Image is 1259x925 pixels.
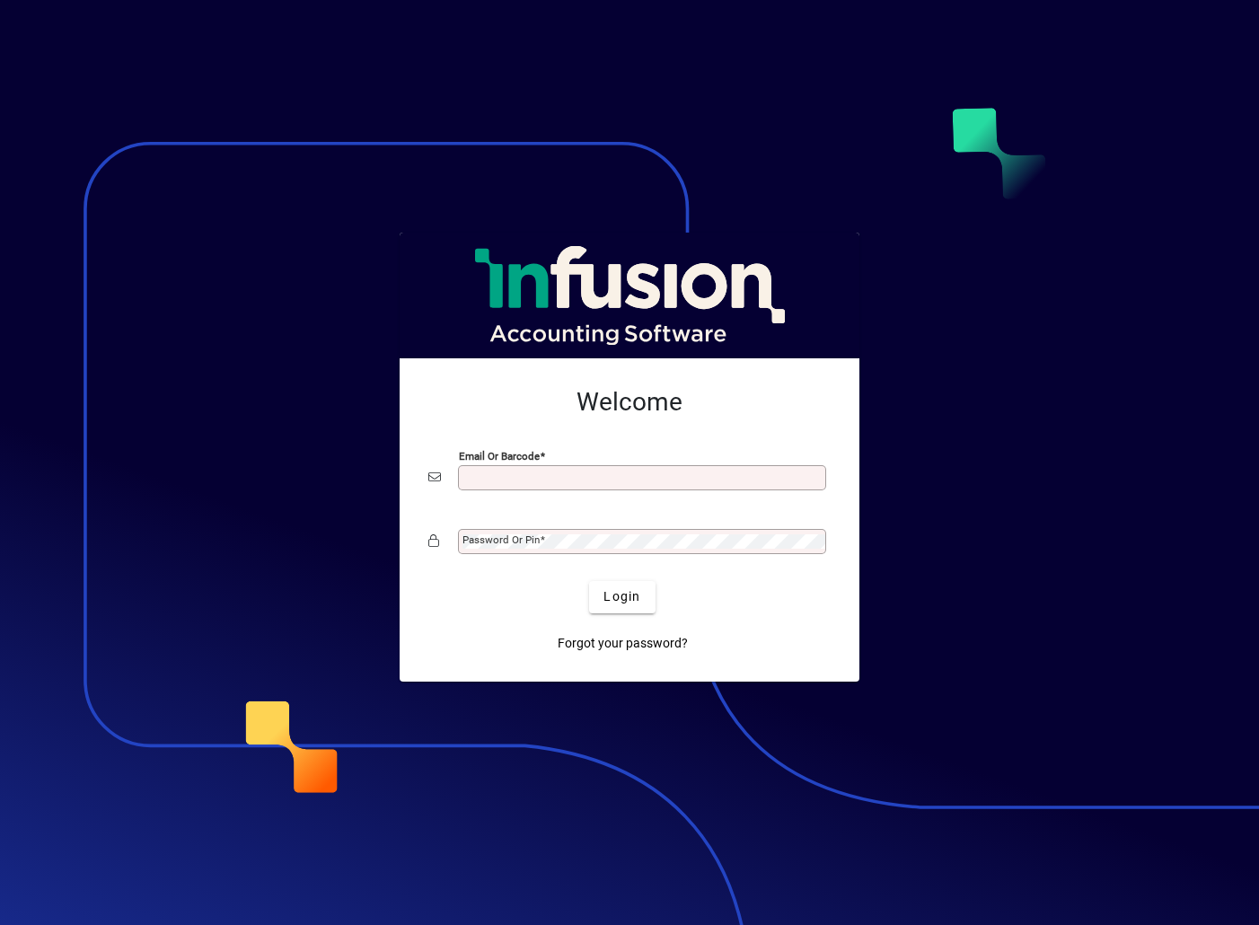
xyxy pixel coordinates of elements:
[462,533,540,546] mat-label: Password or Pin
[459,449,540,462] mat-label: Email or Barcode
[428,387,831,418] h2: Welcome
[603,587,640,606] span: Login
[550,628,695,660] a: Forgot your password?
[589,581,655,613] button: Login
[558,634,688,653] span: Forgot your password?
